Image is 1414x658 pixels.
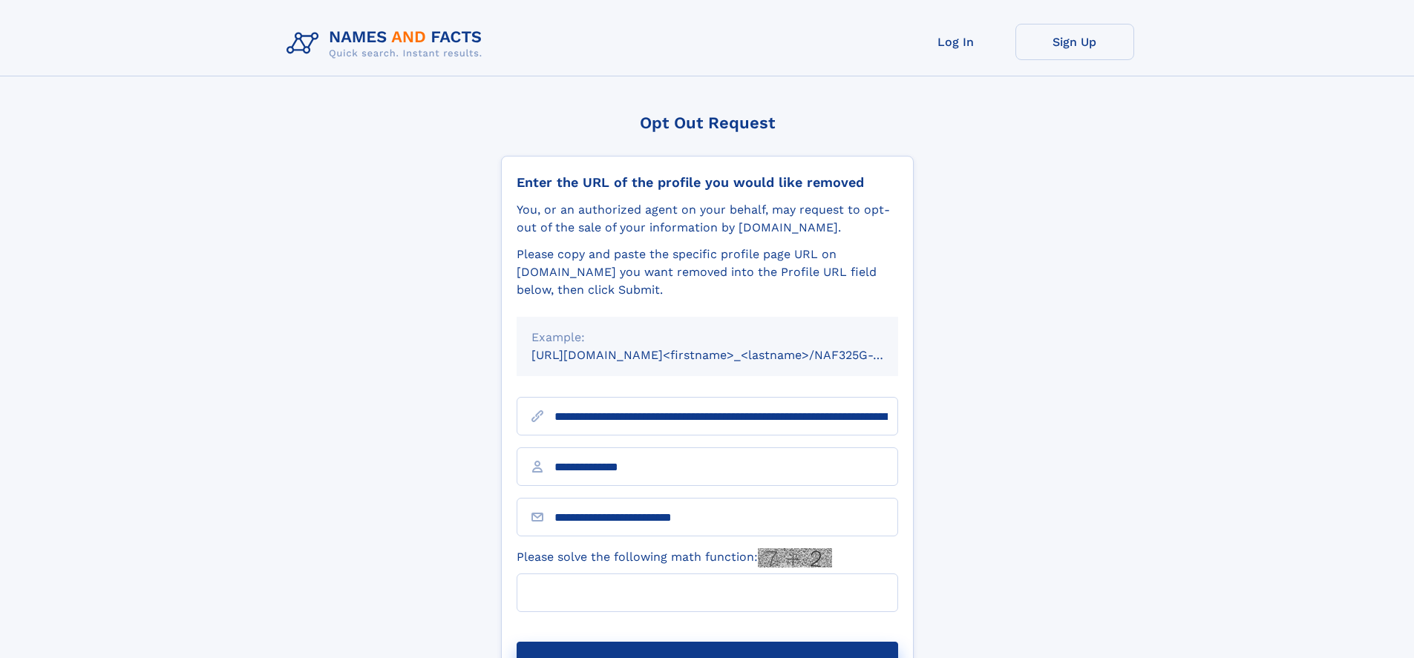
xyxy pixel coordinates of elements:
[281,24,494,64] img: Logo Names and Facts
[517,246,898,299] div: Please copy and paste the specific profile page URL on [DOMAIN_NAME] you want removed into the Pr...
[517,174,898,191] div: Enter the URL of the profile you would like removed
[517,201,898,237] div: You, or an authorized agent on your behalf, may request to opt-out of the sale of your informatio...
[1015,24,1134,60] a: Sign Up
[501,113,914,132] div: Opt Out Request
[531,329,883,346] div: Example:
[897,24,1015,60] a: Log In
[531,348,926,362] small: [URL][DOMAIN_NAME]<firstname>_<lastname>/NAF325G-xxxxxxxx
[517,548,832,567] label: Please solve the following math function:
